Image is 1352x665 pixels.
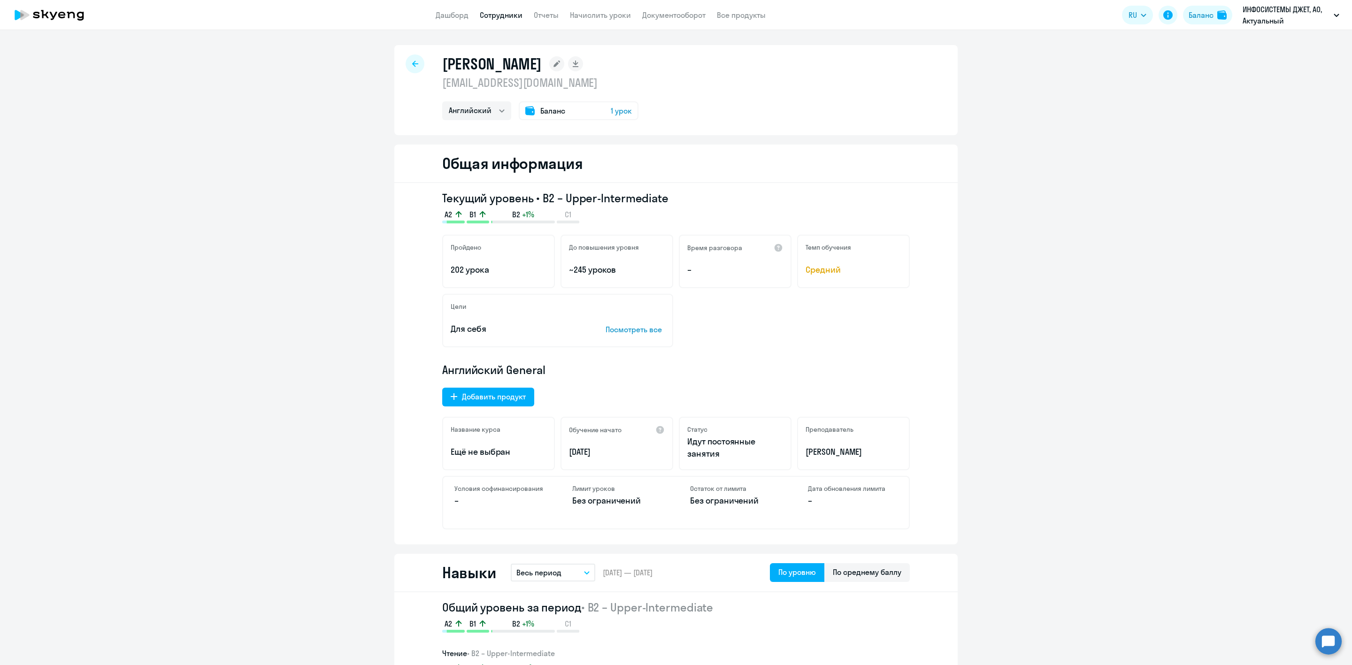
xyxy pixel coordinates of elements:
span: A2 [445,209,452,220]
h2: Общий уровень за период [442,600,910,615]
a: Сотрудники [480,10,522,20]
h3: Чтение [442,648,910,659]
div: Баланс [1189,9,1214,21]
a: Документооборот [642,10,706,20]
button: Добавить продукт [442,388,534,406]
p: Для себя [451,323,576,335]
span: Английский General [442,362,545,377]
p: [DATE] [569,446,665,458]
div: Добавить продукт [462,391,526,402]
h5: Темп обучения [806,243,851,252]
a: Начислить уроки [570,10,631,20]
p: [PERSON_NAME] [806,446,901,458]
button: RU [1122,6,1153,24]
div: По среднему баллу [833,566,901,578]
button: Балансbalance [1183,6,1232,24]
span: A2 [445,619,452,629]
span: B1 [469,619,476,629]
h5: Время разговора [687,244,742,252]
p: Посмотреть все [606,324,665,335]
a: Отчеты [534,10,559,20]
img: balance [1217,10,1227,20]
span: B2 [512,209,520,220]
p: – [808,495,898,507]
span: RU [1129,9,1137,21]
h2: Навыки [442,563,496,582]
p: Без ограничений [572,495,662,507]
h4: Дата обновления лимита [808,484,898,493]
p: – [454,495,544,507]
span: C1 [565,619,571,629]
p: 202 урока [451,264,546,276]
h5: До повышения уровня [569,243,639,252]
h5: Пройдено [451,243,481,252]
div: По уровню [778,566,816,578]
p: [EMAIL_ADDRESS][DOMAIN_NAME] [442,75,638,90]
h5: Цели [451,302,466,311]
h3: Текущий уровень • B2 – Upper-Intermediate [442,191,910,206]
span: C1 [565,209,571,220]
button: Весь период [511,564,595,581]
span: Баланс [540,105,565,116]
h1: [PERSON_NAME] [442,54,542,73]
h4: Остаток от лимита [690,484,780,493]
h5: Название курса [451,425,500,434]
p: Без ограничений [690,495,780,507]
span: B1 [469,209,476,220]
h5: Статус [687,425,707,434]
p: Ещё не выбран [451,446,546,458]
span: +1% [522,619,534,629]
h5: Обучение начато [569,426,622,434]
span: +1% [522,209,534,220]
p: ~245 уроков [569,264,665,276]
p: Идут постоянные занятия [687,436,783,460]
button: ИНФОСИСТЕМЫ ДЖЕТ, АО, Актуальный Инфосистемы Джет [1238,4,1344,26]
h5: Преподаватель [806,425,853,434]
p: Весь период [516,567,561,578]
h4: Лимит уроков [572,484,662,493]
span: • B2 – Upper-Intermediate [581,600,714,614]
a: Дашборд [436,10,469,20]
span: [DATE] — [DATE] [603,567,653,578]
h4: Условия софинансирования [454,484,544,493]
span: 1 урок [611,105,632,116]
span: Средний [806,264,901,276]
p: – [687,264,783,276]
p: ИНФОСИСТЕМЫ ДЖЕТ, АО, Актуальный Инфосистемы Джет [1243,4,1330,26]
span: B2 [512,619,520,629]
a: Все продукты [717,10,766,20]
h2: Общая информация [442,154,583,173]
span: • B2 – Upper-Intermediate [467,649,555,658]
